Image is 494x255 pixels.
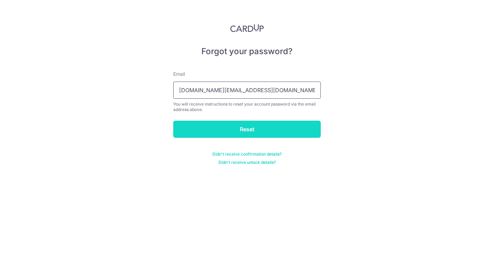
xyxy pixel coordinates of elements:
[230,24,264,32] img: CardUp Logo
[173,101,321,112] div: You will receive instructions to reset your account password via the email address above.
[173,71,185,77] label: Email
[173,82,321,99] input: Enter your Email
[173,46,321,57] h5: Forgot your password?
[173,121,321,138] input: Reset
[219,160,276,165] a: Didn't receive unlock details?
[212,151,282,157] a: Didn't receive confirmation details?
